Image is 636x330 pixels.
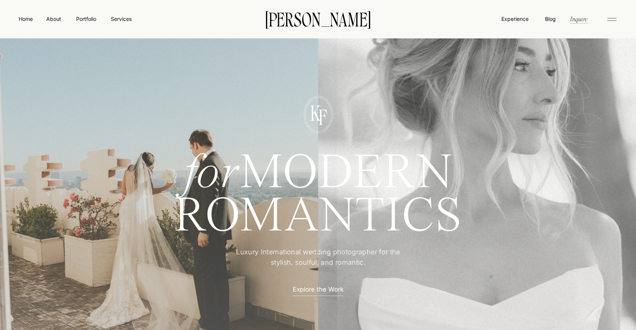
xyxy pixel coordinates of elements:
[17,15,34,23] a: Home
[569,15,588,23] a: Inquire
[305,103,326,122] p: K
[254,11,382,26] a: [PERSON_NAME]
[147,153,490,188] h1: MODERN
[184,150,240,199] i: for
[110,15,132,23] a: Services
[543,15,557,22] a: Blog
[286,285,351,293] a: Explore the Work
[313,107,333,126] p: F
[501,15,529,23] a: Experience
[147,196,490,236] h1: ROMANTICS
[225,247,411,269] p: Luxury International wedding photographer for the stylish, soulful, and romantic.
[45,15,62,22] a: About
[73,15,99,23] a: Portfolio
